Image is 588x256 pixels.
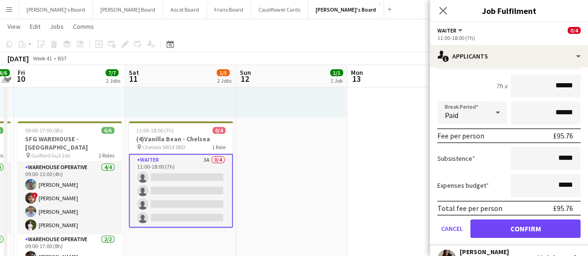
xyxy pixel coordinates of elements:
div: Total fee per person [437,203,502,213]
span: Chelsea SW1X 0BD [142,144,185,151]
span: Fri [18,68,25,77]
span: 10 [16,73,25,84]
a: Comms [69,20,98,33]
div: 2 Jobs [106,77,120,84]
span: Paid [445,111,458,120]
span: 0/4 [212,127,225,134]
div: BST [58,55,67,62]
div: £95.76 [553,203,573,213]
span: 1 Role [212,144,225,151]
label: Subsistence [437,154,475,163]
span: 13 [350,73,363,84]
span: Waiter [437,27,456,34]
span: 11 [127,73,139,84]
span: Comms [73,22,94,31]
a: View [4,20,24,33]
a: Edit [26,20,44,33]
h3: SFG WAREHOUSE - [GEOGRAPHIC_DATA] [18,135,122,151]
div: [PERSON_NAME] [460,248,521,256]
span: Edit [30,22,40,31]
span: Guilford Gu3 2dx [31,152,70,159]
span: 11:00-18:00 (7h) [136,127,174,134]
div: [DATE] [7,54,29,63]
h3: (4)Vanilla Bean - Chelsea [129,135,233,143]
button: [PERSON_NAME]'s Board [19,0,93,19]
div: Applicants [430,45,588,67]
span: Mon [351,68,363,77]
h3: Job Fulfilment [430,5,588,17]
span: 09:00-17:00 (8h) [25,127,63,134]
button: Ascot Board [163,0,207,19]
button: Cauliflower Cards [251,0,308,19]
span: 7/7 [106,69,119,76]
span: 1/1 [330,69,343,76]
button: Cancel [437,219,467,238]
button: Confirm [470,219,581,238]
span: 2 Roles [99,152,114,159]
span: 12 [238,73,251,84]
span: ! [32,192,38,198]
span: View [7,22,20,31]
span: Sat [129,68,139,77]
span: 1/5 [217,69,230,76]
button: [PERSON_NAME] Board [93,0,163,19]
div: 2 Jobs [217,77,231,84]
app-card-role: Waiter3A0/411:00-18:00 (7h) [129,154,233,228]
button: Waiter [437,27,464,34]
span: 0/4 [568,27,581,34]
div: 1 Job [330,77,343,84]
div: Fee per person [437,131,484,140]
app-job-card: 11:00-18:00 (7h)0/4(4)Vanilla Bean - Chelsea Chelsea SW1X 0BD1 RoleWaiter3A0/411:00-18:00 (7h) [129,121,233,228]
span: Jobs [50,22,64,31]
div: £95.76 [553,131,573,140]
span: 6/6 [101,127,114,134]
a: Jobs [46,20,67,33]
span: Week 41 [31,55,54,62]
app-card-role: Warehouse Operative4/409:00-13:00 (4h)[PERSON_NAME]![PERSON_NAME][PERSON_NAME][PERSON_NAME] [18,162,122,234]
label: Expenses budget [437,181,489,190]
div: 7h x [496,82,507,90]
button: [PERSON_NAME]'s Board [308,0,384,19]
span: Sun [240,68,251,77]
div: 11:00-18:00 (7h) [437,34,581,41]
button: Frans Board [207,0,251,19]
